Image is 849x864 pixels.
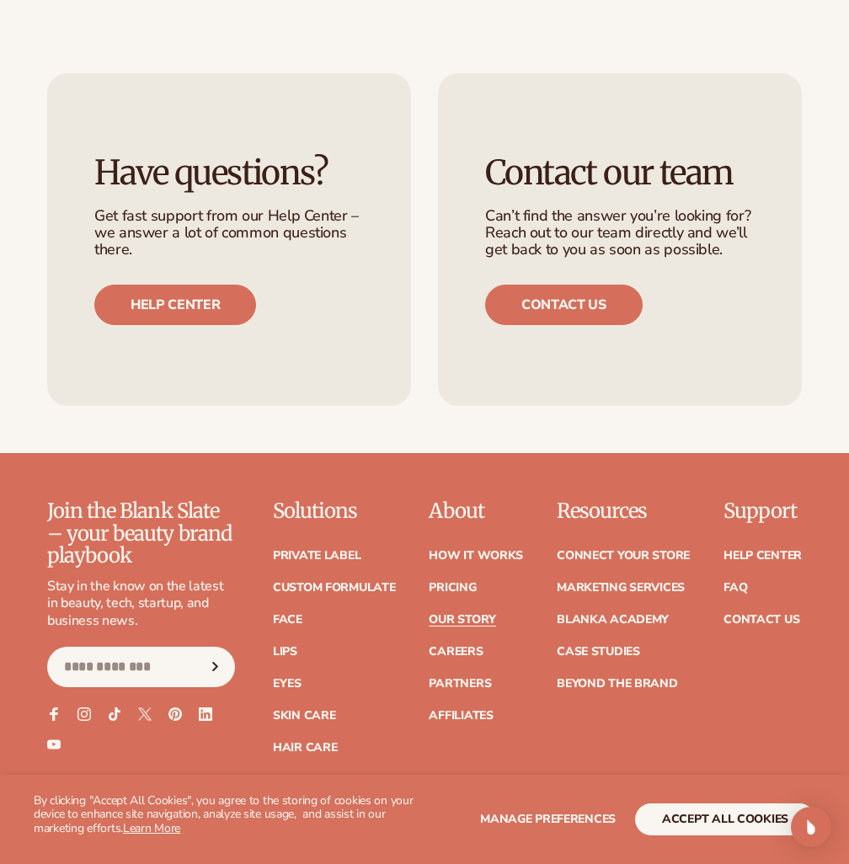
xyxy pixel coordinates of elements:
p: Solutions [273,500,396,522]
a: Hair Care [273,742,337,754]
a: Skin Care [273,710,335,722]
h3: Contact our team [485,154,755,191]
a: Marketing services [557,582,685,594]
div: Open Intercom Messenger [791,807,831,847]
a: Pricing [429,582,476,594]
a: Private label [273,550,360,562]
a: Beyond the brand [557,678,678,690]
a: Affiliates [429,710,493,722]
p: By clicking "Accept All Cookies", you agree to the storing of cookies on your device to enhance s... [34,794,424,836]
p: Stay in the know on the latest in beauty, tech, startup, and business news. [47,578,235,630]
a: Partners [429,678,491,690]
a: Learn More [123,820,180,836]
span: Manage preferences [480,811,616,827]
a: Case Studies [557,646,640,658]
a: Custom formulate [273,582,396,594]
a: FAQ [724,582,747,594]
a: Blanka Academy [557,614,669,626]
button: Manage preferences [480,803,616,835]
p: Can’t find the answer you’re looking for? Reach out to our team directly and we’ll get back to yo... [485,208,755,258]
a: Our Story [429,614,495,626]
a: Connect your store [557,550,690,562]
a: Help Center [724,550,802,562]
button: Subscribe [197,647,234,687]
button: accept all cookies [635,803,815,835]
a: Contact us [485,285,643,325]
a: How It Works [429,550,523,562]
a: Careers [429,646,483,658]
p: Join the Blank Slate – your beauty brand playbook [47,500,235,567]
a: Help center [94,285,256,325]
h3: Have questions? [94,154,364,191]
a: Lips [273,646,297,658]
p: Resources [557,500,690,522]
p: About [429,500,523,522]
a: Contact Us [724,614,799,626]
p: Support [724,500,802,522]
a: Face [273,614,302,626]
a: Eyes [273,678,302,690]
p: Get fast support from our Help Center – we answer a lot of common questions there. [94,208,364,258]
